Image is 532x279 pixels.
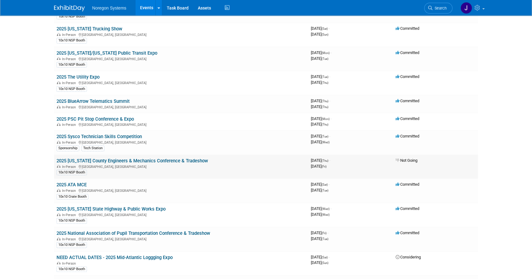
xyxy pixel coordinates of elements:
[322,117,330,121] span: (Mon)
[62,213,78,217] span: In-Person
[311,182,330,187] span: [DATE]
[57,26,122,32] a: 2025 [US_STATE] Trucking Show
[322,165,327,168] span: (Fri)
[311,164,327,169] span: [DATE]
[311,188,328,192] span: [DATE]
[57,81,61,84] img: In-Person Event
[311,32,328,37] span: [DATE]
[54,5,85,11] img: ExhibitDay
[57,62,87,68] div: 10x10 NSP Booth
[57,105,61,108] img: In-Person Event
[57,158,208,164] a: 2025 [US_STATE] County Engineers & Mechanics Conference & Tradeshow
[57,170,87,175] div: 10x10 NSP Booth
[396,116,419,121] span: Committed
[62,165,78,169] span: In-Person
[329,182,330,187] span: -
[311,116,331,121] span: [DATE]
[311,80,328,85] span: [DATE]
[57,266,87,272] div: 10x10 NSP Booth
[57,14,87,19] div: 10x10 NSP Booth
[322,81,328,84] span: (Thu)
[322,231,327,235] span: (Fri)
[432,6,447,10] span: Search
[57,32,306,37] div: [GEOGRAPHIC_DATA], [GEOGRAPHIC_DATA]
[396,231,419,235] span: Committed
[311,26,330,31] span: [DATE]
[57,231,210,236] a: 2025 National Association of Pupil Transportation Conference & Tradeshow
[57,165,61,168] img: In-Person Event
[331,206,331,211] span: -
[57,189,61,192] img: In-Person Event
[57,262,61,265] img: In-Person Event
[311,99,330,103] span: [DATE]
[460,2,472,14] img: Johana Gil
[311,231,328,235] span: [DATE]
[62,123,78,127] span: In-Person
[322,141,330,144] span: (Wed)
[396,134,419,138] span: Committed
[396,26,419,31] span: Committed
[92,6,126,10] span: Noregon Systems
[322,105,328,109] span: (Thu)
[62,262,78,265] span: In-Person
[396,158,417,163] span: Not Going
[57,104,306,109] div: [GEOGRAPHIC_DATA], [GEOGRAPHIC_DATA]
[322,75,328,79] span: (Tue)
[396,182,419,187] span: Committed
[57,99,130,104] a: 2025 BlueArrow Telematics Summit
[331,116,331,121] span: -
[329,158,330,163] span: -
[331,50,331,55] span: -
[396,206,419,211] span: Committed
[311,206,331,211] span: [DATE]
[57,182,87,188] a: 2025 ATA MCE
[57,86,87,92] div: 10x10 NSP Booth
[322,261,328,265] span: (Sun)
[311,74,330,79] span: [DATE]
[57,145,79,151] div: Sponsorship
[396,255,421,259] span: Considering
[57,74,100,80] a: 2025 The Utility Expo
[424,3,452,14] a: Search
[57,122,306,127] div: [GEOGRAPHIC_DATA], [GEOGRAPHIC_DATA]
[311,212,330,217] span: [DATE]
[57,123,61,126] img: In-Person Event
[57,242,87,248] div: 10x10 NSP Booth
[57,194,88,200] div: 10x10 Crate Booth
[322,256,328,259] span: (Sat)
[62,237,78,241] span: In-Person
[396,50,419,55] span: Committed
[322,27,328,30] span: (Sat)
[57,213,61,216] img: In-Person Event
[396,99,419,103] span: Committed
[57,206,166,212] a: 2025 [US_STATE] State Highway & Public Works Expo
[311,260,328,265] span: [DATE]
[322,213,330,216] span: (Wed)
[57,33,61,36] img: In-Person Event
[57,141,61,144] img: In-Person Event
[62,57,78,61] span: In-Person
[322,33,328,36] span: (Sun)
[322,183,328,186] span: (Sat)
[311,56,328,61] span: [DATE]
[322,51,330,55] span: (Mon)
[322,237,328,241] span: (Tue)
[311,158,330,163] span: [DATE]
[57,212,306,217] div: [GEOGRAPHIC_DATA], [GEOGRAPHIC_DATA]
[57,164,306,169] div: [GEOGRAPHIC_DATA], [GEOGRAPHIC_DATA]
[311,134,330,138] span: [DATE]
[57,237,61,240] img: In-Person Event
[322,99,328,103] span: (Thu)
[311,236,328,241] span: [DATE]
[322,159,328,162] span: (Thu)
[329,26,330,31] span: -
[311,255,330,259] span: [DATE]
[62,189,78,193] span: In-Person
[311,122,328,126] span: [DATE]
[396,74,419,79] span: Committed
[329,74,330,79] span: -
[322,57,328,60] span: (Tue)
[62,141,78,145] span: In-Person
[57,80,306,85] div: [GEOGRAPHIC_DATA], [GEOGRAPHIC_DATA]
